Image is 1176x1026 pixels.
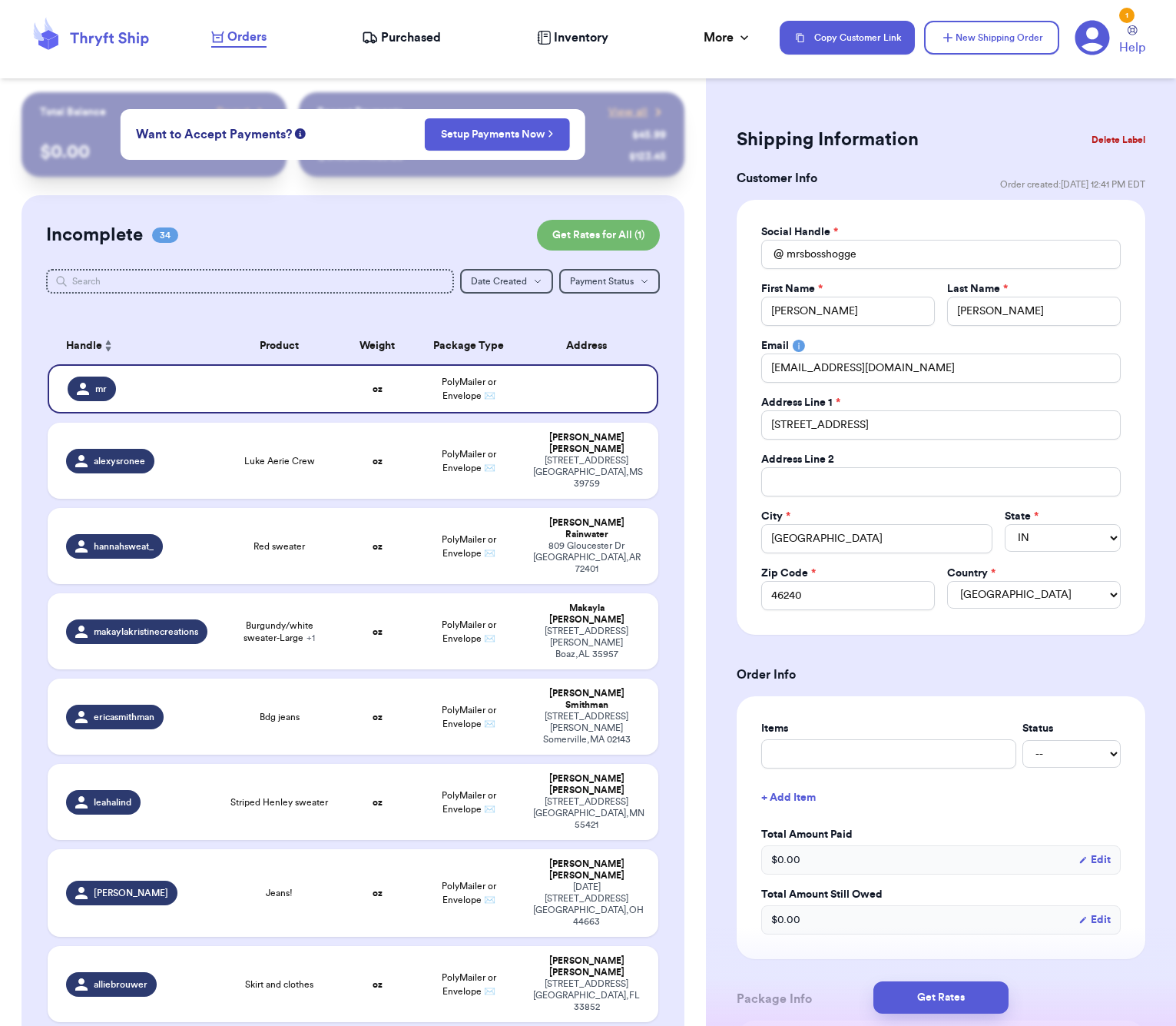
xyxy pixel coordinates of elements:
p: Recent Payments [317,105,402,120]
label: Country [947,566,995,581]
a: Help [1119,25,1145,57]
label: Address Line 1 [761,395,840,410]
span: PolyMailer or Envelope ✉️ [442,973,496,996]
th: Weight [340,327,413,364]
button: Delete Label [1085,123,1151,157]
div: More [704,28,752,47]
span: View all [608,105,648,120]
strong: oz [373,457,383,466]
h3: Customer Info [737,169,817,188]
a: 1 [1075,20,1110,55]
button: Sort ascending [102,337,114,355]
div: [STREET_ADDRESS] [GEOGRAPHIC_DATA] , MN 55421 [533,796,640,831]
span: PolyMailer or Envelope ✉️ [442,882,496,905]
div: $ 45.99 [632,128,666,143]
span: alliebrouwer [94,978,147,991]
div: [PERSON_NAME] [PERSON_NAME] [533,432,640,455]
div: Makayla [PERSON_NAME] [533,603,640,626]
div: [STREET_ADDRESS] [GEOGRAPHIC_DATA] , FL 33852 [533,978,640,1013]
label: First Name [761,281,823,297]
input: 12345 [761,581,935,610]
label: State [1005,509,1039,524]
div: [PERSON_NAME] [PERSON_NAME] [533,858,640,882]
strong: oz [373,384,383,393]
span: Want to Accept Payments? [136,125,292,144]
span: mr [95,383,107,395]
div: [PERSON_NAME] Smithman [533,688,640,711]
span: Order created: [DATE] 12:41 PM EDT [1000,178,1145,191]
th: Address [524,327,658,364]
span: Bdg jeans [260,711,300,723]
label: Total Amount Paid [761,827,1121,842]
span: hannahsweat_ [94,540,154,553]
h2: Incomplete [46,223,143,247]
strong: oz [373,627,383,636]
label: Status [1022,721,1121,736]
label: Total Amount Still Owed [761,887,1121,902]
div: $ 123.45 [629,149,666,164]
span: Luke Aerie Crew [244,455,315,467]
div: [STREET_ADDRESS] [GEOGRAPHIC_DATA] , MS 39759 [533,455,640,490]
span: alexysronee [94,455,145,467]
span: 34 [152,227,178,243]
span: makaylakristinecreations [94,626,198,638]
div: [PERSON_NAME] Rainwater [533,517,640,540]
span: Payment Status [570,277,634,286]
h3: Order Info [737,666,1145,684]
span: Help [1119,38,1145,57]
span: PolyMailer or Envelope ✉️ [442,620,496,643]
button: Edit [1078,852,1111,868]
span: Striped Henley sweater [230,796,328,809]
button: New Shipping Order [924,21,1059,55]
label: City [761,509,790,524]
th: Product [218,327,340,364]
span: PolyMailer or Envelope ✉️ [442,706,496,729]
p: Total Balance [40,105,106,120]
div: [PERSON_NAME] [PERSON_NAME] [533,955,640,978]
label: Email [761,338,789,354]
span: Payout [217,105,250,120]
div: [STREET_ADDRESS][PERSON_NAME] Boaz , AL 35957 [533,626,640,660]
button: Date Created [460,269,553,294]
span: Purchased [381,28,441,47]
span: PolyMailer or Envelope ✉️ [442,535,496,558]
label: Social Handle [761,224,838,240]
div: 809 Gloucester Dr [GEOGRAPHIC_DATA] , AR 72401 [533,540,640,575]
input: Search [46,269,455,294]
strong: oz [373,980,383,989]
button: Get Rates for All (1) [537,220,660,251]
strong: oz [373,542,383,551]
a: Payout [217,105,268,120]
a: Setup Payments Now [441,127,554,142]
span: PolyMailer or Envelope ✉️ [442,450,496,473]
span: Skirt and clothes [245,978,313,991]
label: Last Name [947,281,1008,297]
button: Payment Status [559,269,660,294]
a: View all [608,105,666,120]
h2: Shipping Information [737,128,919,152]
span: Inventory [554,28,608,47]
span: Jeans! [266,887,293,899]
span: Date Created [471,277,527,286]
div: [DATE][STREET_ADDRESS] [GEOGRAPHIC_DATA] , OH 44663 [533,882,640,928]
th: Package Type [414,327,524,364]
span: Handle [66,338,102,354]
span: ericasmithman [94,711,154,723]
button: Copy Customer Link [780,21,915,55]
div: [STREET_ADDRESS][PERSON_NAME] Somerville , MA 02143 [533,711,640,745]
label: Address Line 2 [761,452,834,467]
span: $ 0.00 [771,912,800,928]
span: + 1 [306,633,315,642]
span: PolyMailer or Envelope ✉️ [442,377,496,400]
button: + Add Item [755,781,1127,815]
span: leahalind [94,796,131,809]
button: Setup Payments Now [425,118,570,151]
span: Burgundy/white sweater-Large [227,619,331,644]
p: $ 0.00 [40,140,268,164]
a: Orders [211,28,267,48]
label: Items [761,721,1016,736]
div: [PERSON_NAME] [PERSON_NAME] [533,773,640,796]
label: Zip Code [761,566,816,581]
a: Inventory [537,28,608,47]
span: PolyMailer or Envelope ✉️ [442,791,496,814]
